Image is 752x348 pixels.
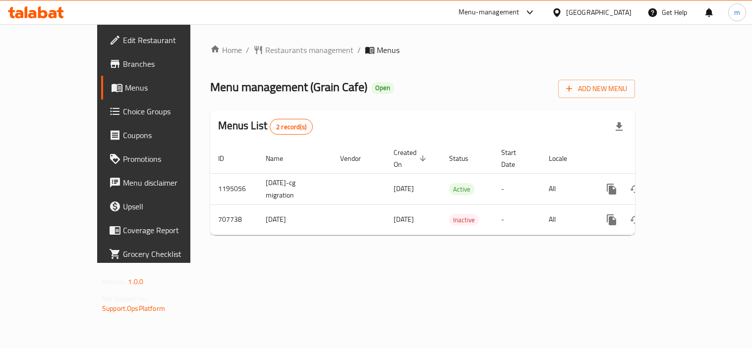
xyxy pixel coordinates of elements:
button: more [600,208,624,232]
span: Open [371,84,394,92]
span: Menus [125,82,215,94]
span: Promotions [123,153,215,165]
td: - [493,173,541,204]
a: Menus [101,76,223,99]
a: Support.OpsPlatform [102,302,165,315]
button: more [600,177,624,201]
table: enhanced table [210,144,703,235]
a: Grocery Checklist [101,242,223,266]
span: Get support on: [102,292,148,305]
span: Menu disclaimer [123,177,215,189]
a: Upsell [101,195,223,218]
span: Active [449,184,474,195]
a: Edit Restaurant [101,28,223,52]
h2: Menus List [218,118,313,135]
div: Menu-management [459,6,520,18]
button: Change Status [624,208,647,232]
td: All [541,173,592,204]
td: 1195056 [210,173,258,204]
span: Version: [102,275,126,288]
div: Active [449,183,474,195]
span: Choice Groups [123,105,215,117]
span: Status [449,152,481,164]
nav: breadcrumb [210,44,635,56]
th: Actions [592,144,703,174]
a: Restaurants management [253,44,353,56]
a: Promotions [101,147,223,171]
span: 2 record(s) [270,122,312,132]
span: Menu management ( Grain Cafe ) [210,76,367,98]
span: Vendor [340,152,374,164]
a: Coverage Report [101,218,223,242]
span: Inactive [449,214,479,226]
a: Coupons [101,123,223,147]
div: [GEOGRAPHIC_DATA] [566,7,632,18]
span: Grocery Checklist [123,248,215,260]
span: [DATE] [394,182,414,195]
span: Name [266,152,296,164]
span: Branches [123,58,215,70]
span: Coverage Report [123,224,215,236]
span: 1.0.0 [128,275,143,288]
a: Choice Groups [101,99,223,123]
td: All [541,204,592,235]
a: Menu disclaimer [101,171,223,195]
span: Start Date [501,147,529,170]
td: [DATE] [258,204,332,235]
button: Add New Menu [558,80,635,98]
li: / [357,44,361,56]
div: Export file [607,115,631,139]
button: Change Status [624,177,647,201]
span: [DATE] [394,213,414,226]
td: 707738 [210,204,258,235]
li: / [246,44,249,56]
span: Add New Menu [566,83,627,95]
td: - [493,204,541,235]
span: m [734,7,740,18]
span: Menus [377,44,400,56]
span: Restaurants management [265,44,353,56]
span: Locale [549,152,580,164]
a: Home [210,44,242,56]
span: Coupons [123,129,215,141]
div: Inactive [449,214,479,226]
td: [DATE]-cg migration [258,173,332,204]
span: Edit Restaurant [123,34,215,46]
a: Branches [101,52,223,76]
span: Created On [394,147,429,170]
span: Upsell [123,200,215,212]
span: ID [218,152,237,164]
